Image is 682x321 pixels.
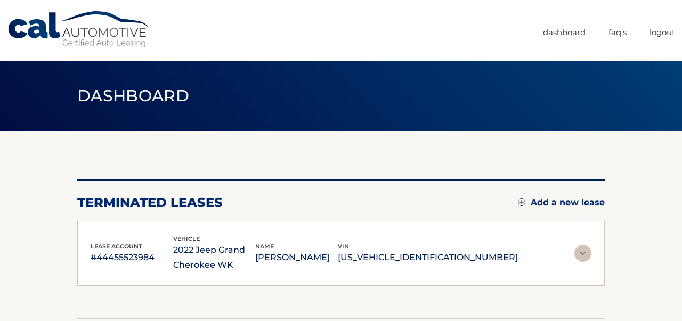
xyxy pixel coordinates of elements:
[173,235,200,243] span: vehicle
[255,243,274,250] span: name
[255,250,338,265] p: [PERSON_NAME]
[608,23,627,41] a: FAQ's
[543,23,586,41] a: Dashboard
[518,197,605,208] a: Add a new lease
[91,243,142,250] span: lease account
[173,243,256,272] p: 2022 Jeep Grand Cherokee WK
[338,243,349,250] span: vin
[649,23,675,41] a: Logout
[518,198,525,206] img: add.svg
[7,11,151,49] a: Cal Automotive
[77,195,223,211] h2: terminated leases
[77,86,189,106] span: Dashboard
[338,250,518,265] p: [US_VEHICLE_IDENTIFICATION_NUMBER]
[574,245,591,262] img: accordion-rest.svg
[91,250,173,265] p: #44455523984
